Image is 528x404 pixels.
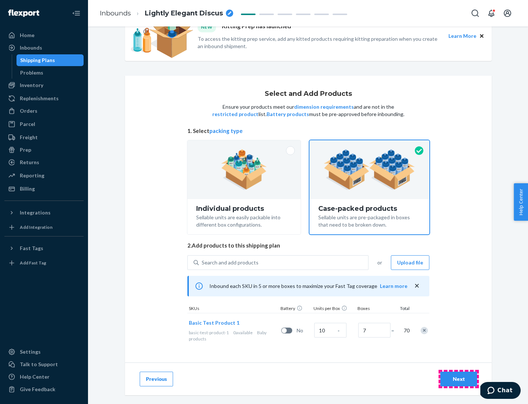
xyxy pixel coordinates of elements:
div: Inventory [20,82,43,89]
div: Prep [20,146,31,154]
div: Orders [20,107,37,115]
div: Parcel [20,120,35,128]
span: 1. Select [187,127,429,135]
div: Case-packed products [318,205,421,212]
a: Home [4,29,84,41]
div: Give Feedback [20,386,55,393]
span: Basic Test Product 1 [189,320,239,326]
div: Inbound each SKU in 5 or more boxes to maximize your Fast Tag coverage [187,276,429,296]
input: Case Quantity [314,323,346,338]
div: Inbounds [20,44,42,51]
a: Reporting [4,170,84,181]
button: Learn more [380,282,407,290]
span: basic-test-product-1 [189,330,229,335]
div: Remove Item [421,327,428,334]
div: Search and add products [202,259,258,266]
ol: breadcrumbs [94,3,239,24]
div: Shipping Plans [20,57,55,64]
div: Integrations [20,209,51,216]
div: Freight [20,134,38,141]
img: Flexport logo [8,10,39,17]
button: Upload file [391,255,429,270]
a: Problems [16,67,84,79]
button: Integrations [4,207,84,219]
button: packing type [209,127,243,135]
button: Open Search Box [468,6,483,21]
button: Previous [140,372,173,386]
div: Home [20,32,34,39]
button: Give Feedback [4,383,84,395]
button: Fast Tags [4,242,84,254]
button: Close Navigation [69,6,84,21]
div: Reporting [20,172,44,179]
button: Talk to Support [4,358,84,370]
h1: Select and Add Products [265,90,352,98]
button: close [413,282,421,290]
div: Baby products [189,329,278,342]
div: Sellable units are pre-packaged in boxes that need to be broken down. [318,212,421,228]
button: dimension requirements [294,103,354,111]
div: Billing [20,185,35,192]
button: Open notifications [484,6,499,21]
button: Learn More [448,32,476,40]
span: 0 available [233,330,253,335]
div: Next [447,375,471,383]
a: Help Center [4,371,84,383]
a: Shipping Plans [16,54,84,66]
p: Kitting Prep has launched [222,22,291,32]
iframe: Opens a widget where you can chat to one of our agents [480,382,521,400]
a: Settings [4,346,84,358]
div: Help Center [20,373,49,380]
div: Units per Box [312,305,356,313]
img: case-pack.59cecea509d18c883b923b81aeac6d0b.png [324,149,415,190]
div: Individual products [196,205,292,212]
a: Inventory [4,79,84,91]
span: 2. Add products to this shipping plan [187,242,429,249]
a: Replenishments [4,93,84,104]
div: Returns [20,159,39,166]
div: Total [393,305,411,313]
div: Settings [20,348,41,356]
button: Battery products [267,111,309,118]
button: Help Center [514,183,528,221]
input: Number of boxes [358,323,390,338]
span: 70 [402,327,410,334]
img: individual-pack.facf35554cb0f1810c75b2bd6df2d64e.png [221,149,267,190]
p: To access the kitting prep service, add any kitted products requiring kitting preparation when yo... [198,35,442,50]
div: Sellable units are easily packable into different box configurations. [196,212,292,228]
div: Battery [279,305,312,313]
a: Add Fast Tag [4,257,84,269]
div: Replenishments [20,95,59,102]
div: Add Fast Tag [20,260,46,266]
a: Inbounds [100,9,131,17]
button: Close [478,32,486,40]
a: Prep [4,144,84,156]
div: NEW [198,22,216,32]
div: Boxes [356,305,393,313]
a: Freight [4,131,84,143]
a: Inbounds [4,42,84,54]
a: Billing [4,183,84,195]
span: or [377,259,382,266]
div: Problems [20,69,43,76]
button: Open account menu [500,6,515,21]
a: Add Integration [4,221,84,233]
a: Returns [4,156,84,168]
div: Fast Tags [20,245,43,252]
div: SKUs [187,305,279,313]
span: Lightly Elegant Discus [145,9,223,18]
a: Orders [4,105,84,117]
span: No [297,327,311,334]
div: Add Integration [20,224,52,230]
button: Basic Test Product 1 [189,319,239,327]
div: Talk to Support [20,361,58,368]
button: Next [440,372,477,386]
span: = [391,327,399,334]
button: restricted product [212,111,258,118]
a: Parcel [4,118,84,130]
p: Ensure your products meet our and are not in the list. must be pre-approved before inbounding. [212,103,405,118]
